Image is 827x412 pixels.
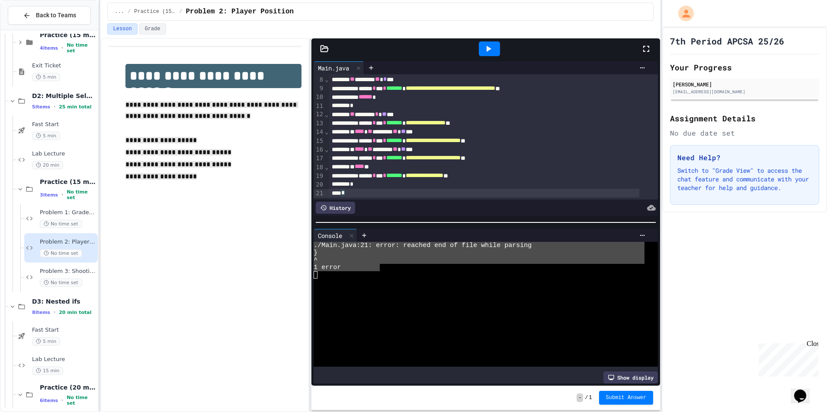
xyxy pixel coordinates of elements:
span: Problem 2: Player Position [40,238,96,246]
div: 15 [314,137,324,146]
div: 14 [314,128,324,136]
span: 25 min total [59,104,91,110]
span: Problem 1: Grade Calculator [40,209,96,216]
h1: 7th Period APCSA 25/26 [670,35,784,47]
span: Fold line [324,76,329,83]
span: 20 min total [59,310,91,315]
div: 10 [314,93,324,101]
button: Lesson [107,23,137,35]
span: 20 min [32,161,63,169]
span: ./Main.java:21: error: reached end of file while parsing [314,242,532,249]
span: • [61,191,63,198]
div: 18 [314,163,324,172]
p: Switch to "Grade View" to access the chat feature and communicate with your teacher for help and ... [677,166,812,192]
div: 13 [314,119,324,128]
div: [PERSON_NAME] [673,80,817,88]
span: No time set [67,42,96,54]
span: Fold line [324,111,329,118]
div: 19 [314,172,324,181]
div: 17 [314,154,324,163]
div: 8 [314,76,324,84]
span: 1 error [314,264,341,271]
span: No time set [40,279,82,287]
span: D3: Nested ifs [32,298,96,305]
span: Practice (15 mins) [40,178,96,186]
iframe: chat widget [791,377,818,403]
div: 12 [314,110,324,119]
span: / [128,8,131,15]
span: No time set [67,189,96,200]
span: Practice (15 mins) [134,8,176,15]
span: No time set [67,395,96,406]
div: 11 [314,102,324,111]
span: • [54,309,55,316]
iframe: chat widget [755,340,818,377]
div: 20 [314,181,324,189]
span: Fold line [324,128,329,135]
span: Practice (20 mins) [40,383,96,391]
h2: Your Progress [670,61,819,73]
span: Submit Answer [606,394,647,401]
div: Main.java [314,63,353,73]
h2: Assignment Details [670,112,819,124]
button: Submit Answer [599,391,654,405]
span: 8 items [32,310,50,315]
h3: Need Help? [677,152,812,163]
span: 5 min [32,337,60,345]
div: Main.java [314,61,364,74]
span: / [585,394,588,401]
div: Console [314,229,357,242]
span: Problem 3: Shooting Feedback [40,268,96,275]
div: No due date set [670,128,819,138]
div: Show display [603,371,658,383]
span: Practice (15 mins) [40,31,96,39]
span: Lab Lecture [32,356,96,363]
span: Exit Ticket [32,62,96,70]
div: 16 [314,146,324,154]
span: Fast Start [32,121,96,128]
span: Lab Lecture [32,150,96,158]
span: 3 items [40,192,58,198]
div: 21 [314,189,324,198]
span: Back to Teams [36,11,76,20]
span: Problem 2: Player Position [186,6,294,17]
span: 4 items [40,45,58,51]
div: History [316,202,355,214]
span: 1 [589,394,592,401]
span: 15 min [32,367,63,375]
span: • [61,44,63,51]
div: Console [314,231,346,240]
div: My Account [669,3,696,23]
button: Grade [139,23,166,35]
div: Chat with us now!Close [3,3,60,55]
span: No time set [40,249,82,257]
button: Back to Teams [8,6,91,25]
span: ^ [314,257,317,264]
span: ... [115,8,124,15]
span: Fast Start [32,326,96,334]
span: No time set [40,220,82,228]
span: / [179,8,182,15]
span: 5 min [32,132,60,140]
span: • [54,103,55,110]
div: [EMAIL_ADDRESS][DOMAIN_NAME] [673,89,817,95]
span: 5 items [32,104,50,110]
span: } [314,249,317,257]
div: 9 [314,84,324,93]
span: 5 min [32,73,60,81]
span: 6 items [40,398,58,403]
span: D2: Multiple Selection (else) [32,92,96,100]
span: Fold line [324,164,329,171]
span: - [577,393,583,402]
span: • [61,397,63,404]
span: Fold line [324,146,329,153]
